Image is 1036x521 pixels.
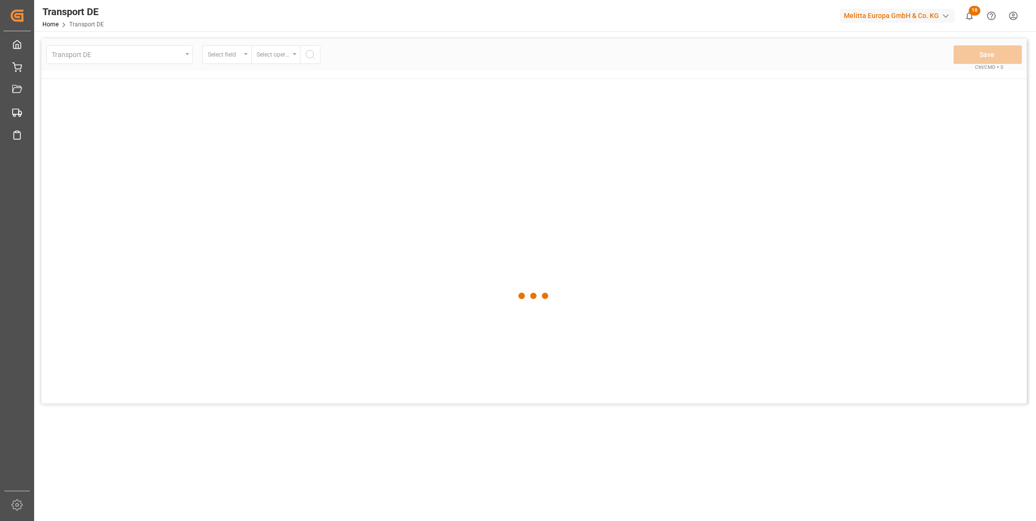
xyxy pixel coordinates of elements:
[840,6,958,25] button: Melitta Europa GmbH & Co. KG
[42,4,104,19] div: Transport DE
[969,6,980,16] span: 18
[42,21,59,28] a: Home
[958,5,980,27] button: show 18 new notifications
[840,9,955,23] div: Melitta Europa GmbH & Co. KG
[980,5,1002,27] button: Help Center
